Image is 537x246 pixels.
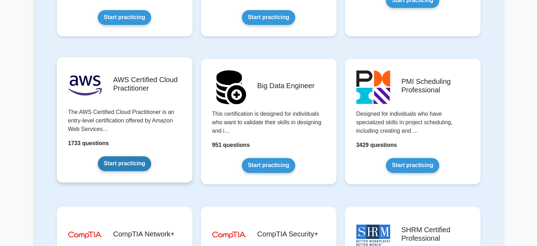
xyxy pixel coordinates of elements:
[386,158,439,173] a: Start practicing
[242,158,295,173] a: Start practicing
[98,156,151,171] a: Start practicing
[98,10,151,25] a: Start practicing
[242,10,295,25] a: Start practicing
